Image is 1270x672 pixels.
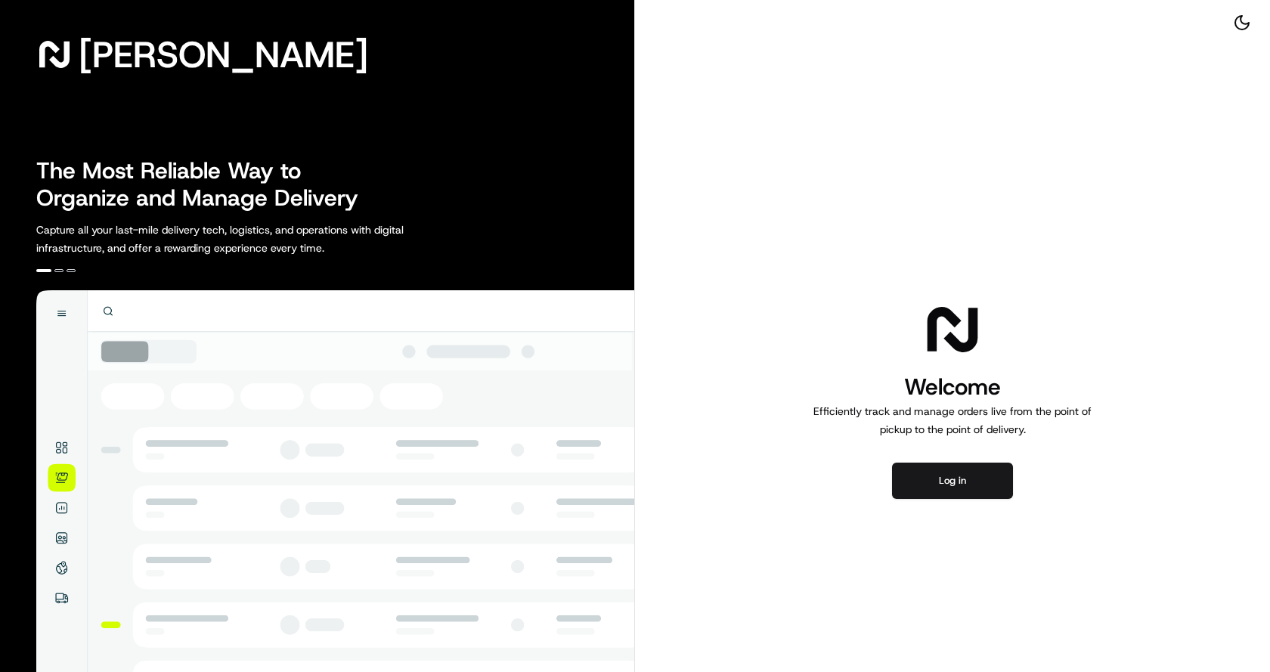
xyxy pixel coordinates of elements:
[807,402,1098,438] p: Efficiently track and manage orders live from the point of pickup to the point of delivery.
[892,463,1013,499] button: Log in
[36,221,472,257] p: Capture all your last-mile delivery tech, logistics, and operations with digital infrastructure, ...
[79,39,368,70] span: [PERSON_NAME]
[807,372,1098,402] h1: Welcome
[36,157,375,212] h2: The Most Reliable Way to Organize and Manage Delivery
